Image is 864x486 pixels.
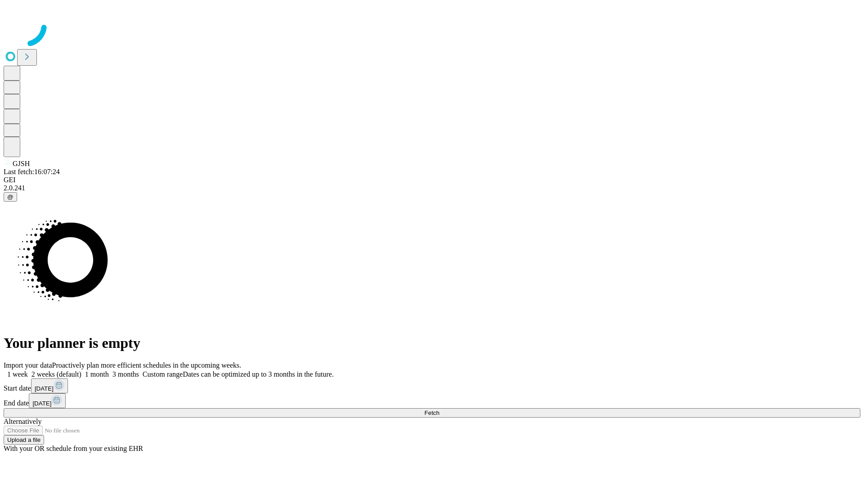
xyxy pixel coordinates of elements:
[4,445,143,452] span: With your OR schedule from your existing EHR
[85,370,109,378] span: 1 month
[7,370,28,378] span: 1 week
[4,361,52,369] span: Import your data
[4,408,860,418] button: Fetch
[7,193,13,200] span: @
[112,370,139,378] span: 3 months
[424,409,439,416] span: Fetch
[4,176,860,184] div: GEI
[4,168,60,175] span: Last fetch: 16:07:24
[4,418,41,425] span: Alternatively
[13,160,30,167] span: GJSH
[4,184,860,192] div: 2.0.241
[31,370,81,378] span: 2 weeks (default)
[31,378,68,393] button: [DATE]
[4,192,17,202] button: @
[4,335,860,351] h1: Your planner is empty
[143,370,183,378] span: Custom range
[32,400,51,407] span: [DATE]
[29,393,66,408] button: [DATE]
[4,378,860,393] div: Start date
[4,435,44,445] button: Upload a file
[4,393,860,408] div: End date
[183,370,333,378] span: Dates can be optimized up to 3 months in the future.
[35,385,54,392] span: [DATE]
[52,361,241,369] span: Proactively plan more efficient schedules in the upcoming weeks.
